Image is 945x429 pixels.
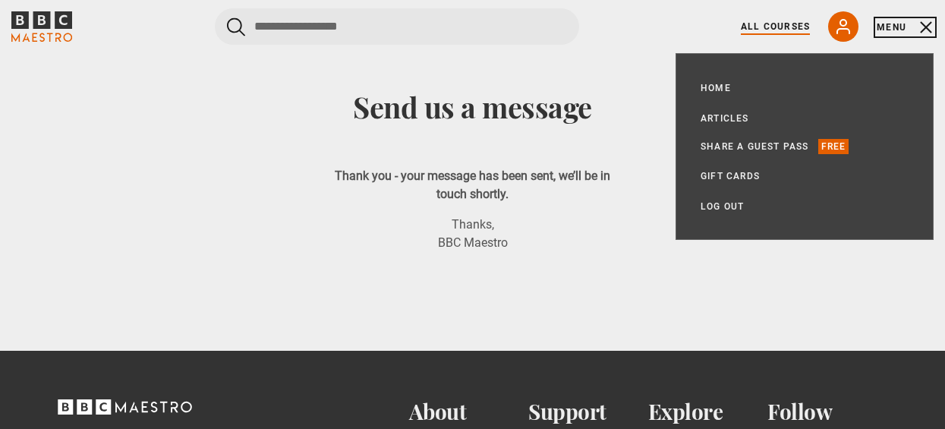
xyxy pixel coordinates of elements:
input: Search [215,8,579,45]
a: All Courses [741,20,810,33]
a: Log out [701,199,744,214]
h2: Support [528,399,648,424]
svg: BBC Maestro, back to top [58,399,192,415]
h2: Follow [767,399,887,424]
h2: Explore [648,399,768,424]
svg: BBC Maestro [11,11,72,42]
a: Articles [701,111,749,126]
p: Thanks, BBC Maestro [325,216,621,252]
p: Free [818,139,849,154]
button: Toggle navigation [877,20,934,35]
a: Gift Cards [701,169,760,184]
a: Home [701,80,731,96]
h2: About [409,399,529,424]
a: Share a guest pass [701,139,809,154]
strong: Thank you - your message has been sent, we’ll be in touch shortly. [335,169,610,201]
button: Submit the search query [227,17,245,36]
a: BBC Maestro, back to top [58,405,192,419]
